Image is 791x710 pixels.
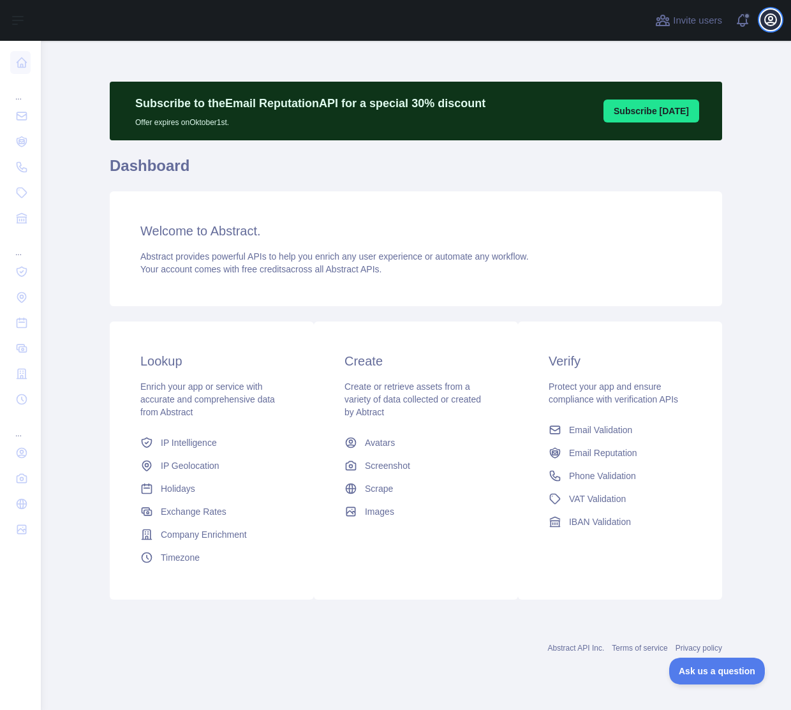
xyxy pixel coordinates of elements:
a: Company Enrichment [135,523,288,546]
span: Email Validation [569,424,632,436]
a: IP Geolocation [135,454,288,477]
span: Exchange Rates [161,505,226,518]
span: Invite users [673,13,722,28]
span: Holidays [161,482,195,495]
span: VAT Validation [569,492,626,505]
span: Your account comes with across all Abstract APIs. [140,264,381,274]
h1: Dashboard [110,156,722,186]
span: Company Enrichment [161,528,247,541]
span: free credits [242,264,286,274]
p: Offer expires on Oktober 1st. [135,112,485,128]
a: Avatars [339,431,492,454]
a: Abstract API Inc. [548,644,605,653]
button: Subscribe [DATE] [603,100,699,122]
a: VAT Validation [543,487,697,510]
a: Email Reputation [543,441,697,464]
span: Phone Validation [569,470,636,482]
a: Screenshot [339,454,492,477]
a: Holidays [135,477,288,500]
span: Images [365,505,394,518]
a: Privacy policy [676,644,722,653]
span: IP Geolocation [161,459,219,472]
span: Abstract provides powerful APIs to help you enrich any user experience or automate any workflow. [140,251,529,262]
span: Avatars [365,436,395,449]
span: IBAN Validation [569,515,631,528]
button: Invite users [653,10,725,31]
a: Images [339,500,492,523]
span: Screenshot [365,459,410,472]
span: Email Reputation [569,447,637,459]
a: Exchange Rates [135,500,288,523]
a: IBAN Validation [543,510,697,533]
span: Enrich your app or service with accurate and comprehensive data from Abstract [140,381,275,417]
a: Terms of service [612,644,667,653]
p: Subscribe to the Email Reputation API for a special 30 % discount [135,94,485,112]
div: ... [10,77,31,102]
div: ... [10,232,31,258]
span: Create or retrieve assets from a variety of data collected or created by Abtract [344,381,481,417]
a: IP Intelligence [135,431,288,454]
span: Timezone [161,551,200,564]
a: Phone Validation [543,464,697,487]
h3: Create [344,352,487,370]
h3: Lookup [140,352,283,370]
h3: Welcome to Abstract. [140,222,691,240]
a: Scrape [339,477,492,500]
span: Scrape [365,482,393,495]
iframe: Toggle Customer Support [669,658,765,684]
span: Protect your app and ensure compliance with verification APIs [549,381,678,404]
div: ... [10,413,31,439]
span: IP Intelligence [161,436,217,449]
h3: Verify [549,352,691,370]
a: Timezone [135,546,288,569]
a: Email Validation [543,418,697,441]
